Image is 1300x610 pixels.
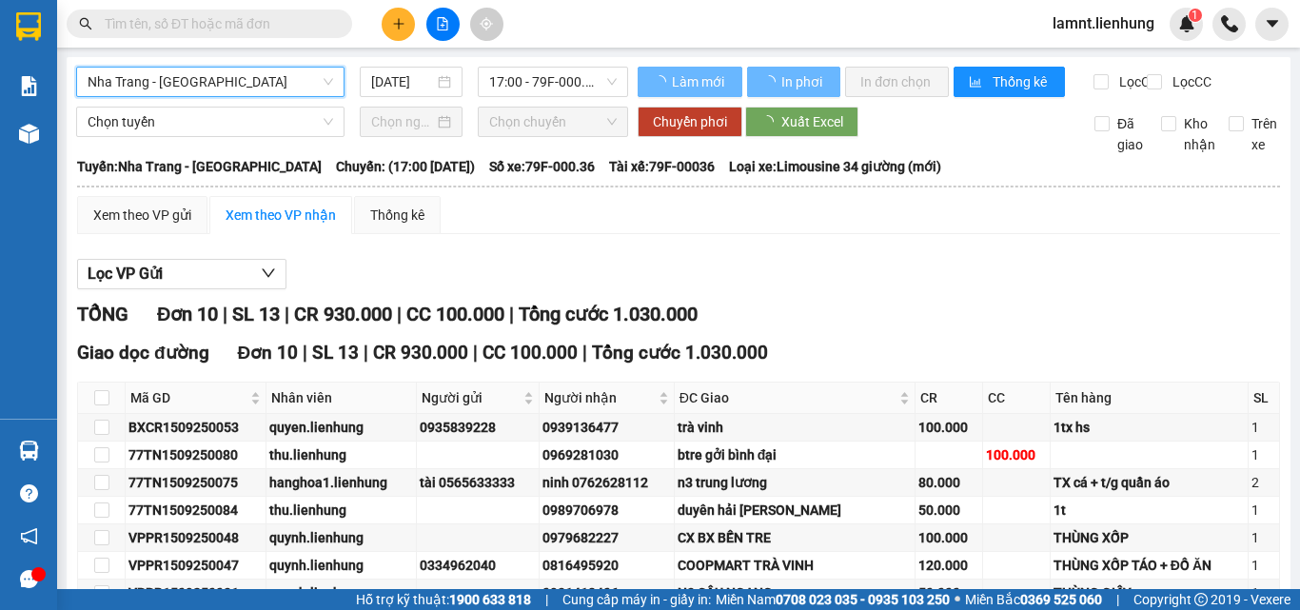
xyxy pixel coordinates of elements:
span: question-circle [20,484,38,502]
div: THÙNG XỐP TÁO + ĐỒ ĂN [1054,555,1246,576]
input: 15/09/2025 [371,71,434,92]
div: quynh.lienhung [269,555,413,576]
span: Tài xế: 79F-00036 [609,156,715,177]
span: CR 930.000 [373,342,468,364]
div: n3 trung lương [678,472,912,493]
span: file-add [436,17,449,30]
div: 77TN1509250075 [128,472,263,493]
span: Người nhận [544,387,655,408]
sup: 1 [1189,9,1202,22]
div: 0931418406 [542,582,671,603]
span: Làm mới [672,71,727,92]
span: Đơn 10 [157,303,218,325]
span: Xuất Excel [781,111,843,132]
span: Kho nhận [1176,113,1223,155]
button: aim [470,8,503,41]
div: BXCR1509250053 [128,417,263,438]
th: SL [1249,383,1280,414]
div: 0979682227 [542,527,671,548]
th: CC [983,383,1051,414]
span: Tổng cước 1.030.000 [592,342,768,364]
div: 0969281030 [542,444,671,465]
img: logo-vxr [16,12,41,41]
button: Làm mới [638,67,742,97]
span: bar-chart [969,75,985,90]
strong: 1900 633 818 [449,592,531,607]
button: plus [382,8,415,41]
span: 1 [1192,9,1198,22]
div: duyên hải [PERSON_NAME] [678,500,912,521]
span: CC 100.000 [406,303,504,325]
div: thu.lienhung [269,444,413,465]
div: Xem theo VP gửi [93,205,191,226]
span: loading [760,115,781,128]
div: 1 [1251,444,1276,465]
div: ninh 0762628112 [542,472,671,493]
td: 77TN1509250075 [126,469,266,497]
div: btre gởi bình đại [678,444,912,465]
div: quyen.lienhung [269,417,413,438]
span: search [79,17,92,30]
div: 1 [1251,500,1276,521]
span: Đã giao [1110,113,1151,155]
div: 1 [1251,582,1276,603]
div: thu.lienhung [269,500,413,521]
td: VPPR1509250031 [126,580,266,607]
span: Lọc VP Gửi [88,262,163,285]
div: Xem theo VP nhận [226,205,336,226]
img: warehouse-icon [19,124,39,144]
div: 0334962040 [420,555,536,576]
span: 17:00 - 79F-000.36 [489,68,617,96]
span: | [509,303,514,325]
span: | [473,342,478,364]
span: Số xe: 79F-000.36 [489,156,595,177]
div: 0989706978 [542,500,671,521]
span: Lọc CR [1112,71,1161,92]
span: | [303,342,307,364]
img: phone-icon [1221,15,1238,32]
span: | [545,589,548,610]
div: TX cá + t/g quần áo [1054,472,1246,493]
span: | [397,303,402,325]
span: ĐC Giao [680,387,896,408]
div: 0939136477 [542,417,671,438]
div: COOPMART TRÀ VINH [678,555,912,576]
span: Hỗ trợ kỹ thuật: [356,589,531,610]
strong: 0369 525 060 [1020,592,1102,607]
div: trà vinh [678,417,912,438]
span: plus [392,17,405,30]
div: quynh.lienhung [269,582,413,603]
span: Tổng cước 1.030.000 [519,303,698,325]
div: 1t [1054,500,1246,521]
b: Tuyến: Nha Trang - [GEOGRAPHIC_DATA] [77,159,322,174]
span: Đơn 10 [238,342,299,364]
div: 80.000 [918,472,979,493]
span: Trên xe [1244,113,1285,155]
span: SL 13 [232,303,280,325]
div: 100.000 [918,417,979,438]
span: down [261,266,276,281]
div: CX BX BẾN TRE [678,527,912,548]
div: 1 [1251,417,1276,438]
span: message [20,570,38,588]
span: notification [20,527,38,545]
span: Cung cấp máy in - giấy in: [562,589,711,610]
div: 1 [1251,527,1276,548]
button: Lọc VP Gửi [77,259,286,289]
div: THÙNG XỐP [1054,527,1246,548]
button: file-add [426,8,460,41]
td: 77TN1509250080 [126,442,266,469]
div: 2 [1251,472,1276,493]
div: 100.000 [918,527,979,548]
img: icon-new-feature [1178,15,1195,32]
img: solution-icon [19,76,39,96]
img: warehouse-icon [19,441,39,461]
span: copyright [1194,593,1208,606]
div: 50.000 [918,500,979,521]
span: Loại xe: Limousine 34 giường (mới) [729,156,941,177]
th: Tên hàng [1051,383,1250,414]
span: TỔNG [77,303,128,325]
div: 120.000 [918,555,979,576]
span: SL 13 [312,342,359,364]
button: Chuyển phơi [638,107,742,137]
